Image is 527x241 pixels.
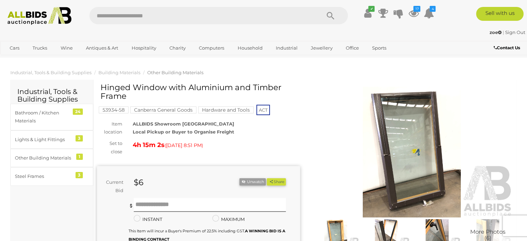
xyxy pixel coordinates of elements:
[134,215,162,223] label: INSTANT
[10,130,93,149] a: Lights & Light Fittings 3
[92,120,128,136] div: Item location
[368,42,391,54] a: Sports
[271,42,302,54] a: Industrial
[10,70,91,75] a: Industrial, Tools & Building Supplies
[430,6,436,12] i: 4
[17,88,86,103] h2: Industrial, Tools & Building Supplies
[239,178,266,186] button: Unwatch
[5,54,63,65] a: [GEOGRAPHIC_DATA]
[10,104,93,130] a: Bathroom / Kitchen Materials 24
[92,139,128,156] div: Set to close
[267,178,286,186] button: Share
[423,7,434,19] a: 4
[233,42,267,54] a: Household
[368,6,375,12] i: ✔
[490,29,503,35] a: zoe
[198,106,254,113] mark: Hardware and Tools
[256,105,270,115] span: ACT
[15,154,72,162] div: Other Building Materials
[10,167,93,186] a: Steel Frames 3
[130,106,196,113] mark: Canberra General Goods
[494,44,522,52] a: Contact Us
[56,42,77,54] a: Wine
[503,29,504,35] span: |
[165,42,190,54] a: Charity
[198,107,254,113] a: Hardware and Tools
[505,29,525,35] a: Sign Out
[147,70,203,75] a: Other Building Materials
[99,107,129,113] a: 53934-58
[133,141,165,149] strong: 4h 15m 2s
[10,149,93,167] a: Other Building Materials 1
[28,42,52,54] a: Trucks
[490,29,502,35] strong: zoe
[76,154,83,160] div: 1
[341,42,363,54] a: Office
[212,215,245,223] label: MAXIMUM
[99,106,129,113] mark: 53934-58
[81,42,123,54] a: Antiques & Art
[239,178,266,186] li: Unwatch this item
[133,129,234,135] strong: Local Pickup or Buyer to Organise Freight
[166,142,202,148] span: [DATE] 8:51 PM
[127,42,161,54] a: Hospitality
[133,121,234,127] strong: ALLBIDS Showroom [GEOGRAPHIC_DATA]
[5,42,24,54] a: Cars
[194,42,229,54] a: Computers
[494,45,520,50] b: Contact Us
[165,143,203,148] span: ( )
[76,172,83,178] div: 3
[310,87,513,217] img: Hinged Window with Aluminium and Timber Frame
[306,42,337,54] a: Jewellery
[97,178,129,195] div: Current Bid
[15,136,72,144] div: Lights & Light Fittings
[73,109,83,115] div: 24
[130,107,196,113] a: Canberra General Goods
[313,7,348,24] button: Search
[15,109,72,125] div: Bathroom / Kitchen Materials
[476,7,524,21] a: Sell with us
[134,178,143,187] strong: $6
[98,70,140,75] a: Building Materials
[408,7,419,19] a: 17
[100,83,298,101] h1: Hinged Window with Aluminium and Timber Frame
[362,7,373,19] a: ✔
[76,135,83,141] div: 3
[413,6,420,12] i: 17
[4,7,75,25] img: Allbids.com.au
[15,172,72,180] div: Steel Frames
[470,229,506,241] span: More Photos (6)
